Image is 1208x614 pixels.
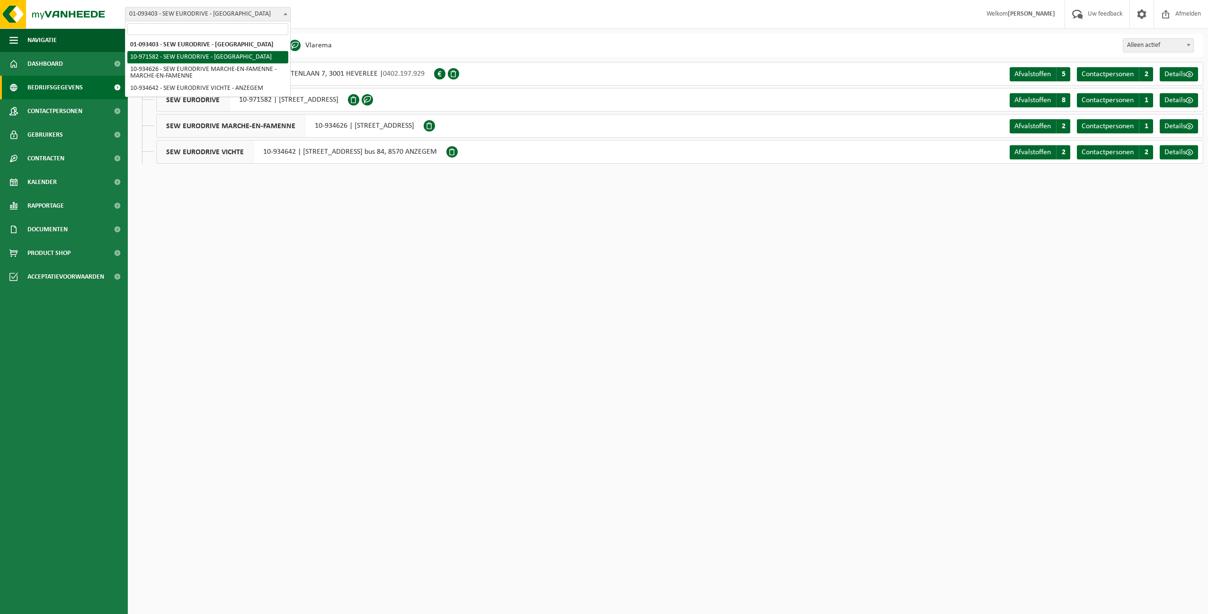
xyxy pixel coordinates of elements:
[1164,96,1186,104] span: Details
[1082,96,1134,104] span: Contactpersonen
[27,194,64,218] span: Rapportage
[1014,149,1051,156] span: Afvalstoffen
[156,88,348,112] div: 10-971582 | [STREET_ADDRESS]
[1164,123,1186,130] span: Details
[1160,145,1198,159] a: Details
[1077,145,1153,159] a: Contactpersonen 2
[127,39,288,51] li: 01-093403 - SEW EURODRIVE - [GEOGRAPHIC_DATA]
[27,147,64,170] span: Contracten
[1010,145,1070,159] a: Afvalstoffen 2
[125,7,291,21] span: 01-093403 - SEW EURODRIVE - HEVERLEE
[383,70,425,78] span: 0402.197.929
[1056,93,1070,107] span: 8
[1160,93,1198,107] a: Details
[157,114,305,137] span: SEW EURODRIVE MARCHE-EN-FAMENNE
[1056,119,1070,133] span: 2
[27,218,68,241] span: Documenten
[1123,38,1194,53] span: Alleen actief
[27,241,71,265] span: Product Shop
[127,82,288,95] li: 10-934642 - SEW EURODRIVE VICHTE - ANZEGEM
[27,28,57,52] span: Navigatie
[1077,67,1153,81] a: Contactpersonen 2
[1082,123,1134,130] span: Contactpersonen
[127,63,288,82] li: 10-934626 - SEW EURODRIVE MARCHE-EN-FAMENNE - MARCHE-EN-FAMENNE
[289,38,332,53] li: Vlarema
[27,99,82,123] span: Contactpersonen
[1077,119,1153,133] a: Contactpersonen 1
[1077,93,1153,107] a: Contactpersonen 1
[1139,145,1153,159] span: 2
[156,140,446,164] div: 10-934642 | [STREET_ADDRESS] bus 84, 8570 ANZEGEM
[27,76,83,99] span: Bedrijfsgegevens
[1056,145,1070,159] span: 2
[1008,10,1055,18] strong: [PERSON_NAME]
[156,114,424,138] div: 10-934626 | [STREET_ADDRESS]
[157,88,230,111] span: SEW EURODRIVE
[125,8,290,21] span: 01-093403 - SEW EURODRIVE - HEVERLEE
[1056,67,1070,81] span: 5
[1139,93,1153,107] span: 1
[1010,93,1070,107] a: Afvalstoffen 8
[157,140,254,163] span: SEW EURODRIVE VICHTE
[1139,67,1153,81] span: 2
[1010,67,1070,81] a: Afvalstoffen 5
[27,123,63,147] span: Gebruikers
[1014,70,1051,78] span: Afvalstoffen
[1139,119,1153,133] span: 1
[1014,96,1051,104] span: Afvalstoffen
[127,51,288,63] li: 10-971582 - SEW EURODRIVE - [GEOGRAPHIC_DATA]
[27,170,57,194] span: Kalender
[27,265,104,289] span: Acceptatievoorwaarden
[1082,70,1134,78] span: Contactpersonen
[1160,67,1198,81] a: Details
[1010,119,1070,133] a: Afvalstoffen 2
[1014,123,1051,130] span: Afvalstoffen
[1164,70,1186,78] span: Details
[1123,39,1193,52] span: Alleen actief
[27,52,63,76] span: Dashboard
[1082,149,1134,156] span: Contactpersonen
[1160,119,1198,133] a: Details
[1164,149,1186,156] span: Details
